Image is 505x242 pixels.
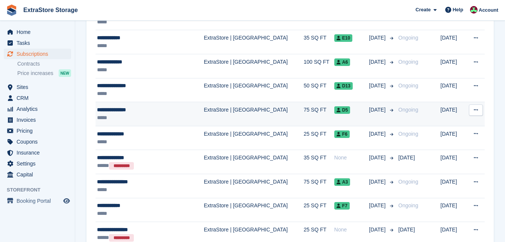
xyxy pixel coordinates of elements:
[4,38,71,48] a: menu
[398,35,418,41] span: Ongoing
[17,169,62,180] span: Capital
[4,147,71,158] a: menu
[17,49,62,59] span: Subscriptions
[7,186,75,194] span: Storefront
[440,198,466,222] td: [DATE]
[303,54,334,78] td: 100 SQ FT
[416,6,431,14] span: Create
[303,198,334,222] td: 25 SQ FT
[4,93,71,103] a: menu
[17,38,62,48] span: Tasks
[398,155,415,161] span: [DATE]
[59,69,71,77] div: NEW
[479,6,498,14] span: Account
[398,227,415,233] span: [DATE]
[453,6,463,14] span: Help
[470,6,478,14] img: Chelsea Parker
[369,178,387,186] span: [DATE]
[17,126,62,136] span: Pricing
[398,107,418,113] span: Ongoing
[17,147,62,158] span: Insurance
[440,174,466,198] td: [DATE]
[398,202,418,208] span: Ongoing
[440,126,466,150] td: [DATE]
[4,126,71,136] a: menu
[4,104,71,114] a: menu
[334,82,353,90] span: D13
[369,34,387,42] span: [DATE]
[204,102,303,126] td: ExtraStore | [GEOGRAPHIC_DATA]
[334,202,350,210] span: F7
[4,49,71,59] a: menu
[17,82,62,92] span: Sites
[440,30,466,54] td: [DATE]
[334,178,350,186] span: A3
[4,27,71,37] a: menu
[398,83,418,89] span: Ongoing
[4,158,71,169] a: menu
[369,130,387,138] span: [DATE]
[204,150,303,174] td: ExtraStore | [GEOGRAPHIC_DATA]
[17,136,62,147] span: Coupons
[440,102,466,126] td: [DATE]
[303,78,334,102] td: 50 SQ FT
[398,179,418,185] span: Ongoing
[17,27,62,37] span: Home
[334,106,350,114] span: D5
[17,60,71,67] a: Contracts
[369,82,387,90] span: [DATE]
[204,78,303,102] td: ExtraStore | [GEOGRAPHIC_DATA]
[398,131,418,137] span: Ongoing
[20,4,81,16] a: ExtraStore Storage
[398,59,418,65] span: Ongoing
[4,115,71,125] a: menu
[369,226,387,234] span: [DATE]
[334,154,369,162] div: None
[334,58,350,66] span: A6
[303,150,334,174] td: 35 SQ FT
[6,5,17,16] img: stora-icon-8386f47178a22dfd0bd8f6a31ec36ba5ce8667c1dd55bd0f319d3a0aa187defe.svg
[204,30,303,54] td: ExtraStore | [GEOGRAPHIC_DATA]
[369,202,387,210] span: [DATE]
[204,54,303,78] td: ExtraStore | [GEOGRAPHIC_DATA]
[4,82,71,92] a: menu
[17,69,71,77] a: Price increases NEW
[4,136,71,147] a: menu
[17,158,62,169] span: Settings
[334,34,352,42] span: E10
[303,102,334,126] td: 75 SQ FT
[334,226,369,234] div: None
[369,58,387,66] span: [DATE]
[303,174,334,198] td: 75 SQ FT
[303,126,334,150] td: 25 SQ FT
[303,30,334,54] td: 35 SQ FT
[204,198,303,222] td: ExtraStore | [GEOGRAPHIC_DATA]
[17,196,62,206] span: Booking Portal
[334,130,350,138] span: F6
[17,70,53,77] span: Price increases
[440,54,466,78] td: [DATE]
[369,154,387,162] span: [DATE]
[440,78,466,102] td: [DATE]
[4,196,71,206] a: menu
[17,93,62,103] span: CRM
[204,126,303,150] td: ExtraStore | [GEOGRAPHIC_DATA]
[4,169,71,180] a: menu
[369,106,387,114] span: [DATE]
[17,115,62,125] span: Invoices
[204,174,303,198] td: ExtraStore | [GEOGRAPHIC_DATA]
[62,196,71,205] a: Preview store
[440,150,466,174] td: [DATE]
[17,104,62,114] span: Analytics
